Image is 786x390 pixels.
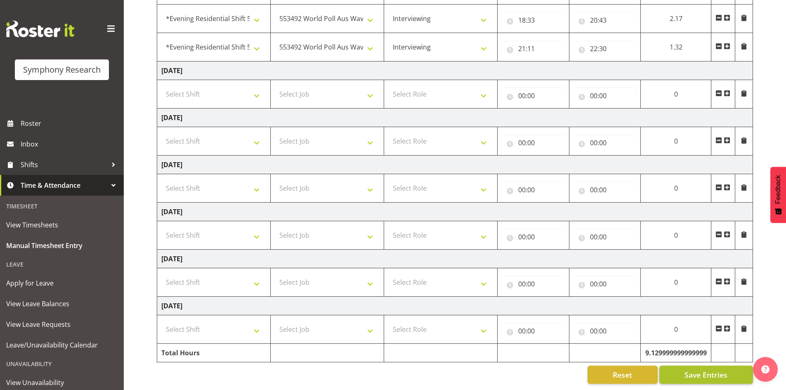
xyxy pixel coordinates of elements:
[502,12,565,28] input: Click to select...
[6,219,118,231] span: View Timesheets
[23,64,101,76] div: Symphony Research
[157,203,753,221] td: [DATE]
[641,344,711,362] td: 9.129999999999999
[613,369,632,380] span: Reset
[2,215,122,235] a: View Timesheets
[2,256,122,273] div: Leave
[502,182,565,198] input: Click to select...
[502,276,565,292] input: Click to select...
[2,198,122,215] div: Timesheet
[2,273,122,293] a: Apply for Leave
[574,135,637,151] input: Click to select...
[21,158,107,171] span: Shifts
[502,135,565,151] input: Click to select...
[641,127,711,156] td: 0
[157,109,753,127] td: [DATE]
[659,366,753,384] button: Save Entries
[641,221,711,250] td: 0
[6,21,74,37] img: Rosterit website logo
[21,117,120,130] span: Roster
[770,167,786,223] button: Feedback - Show survey
[157,156,753,174] td: [DATE]
[157,344,271,362] td: Total Hours
[574,276,637,292] input: Click to select...
[588,366,658,384] button: Reset
[2,335,122,355] a: Leave/Unavailability Calendar
[2,314,122,335] a: View Leave Requests
[641,268,711,297] td: 0
[2,355,122,372] div: Unavailability
[641,5,711,33] td: 2.17
[641,315,711,344] td: 0
[6,239,118,252] span: Manual Timesheet Entry
[641,80,711,109] td: 0
[157,297,753,315] td: [DATE]
[761,365,769,373] img: help-xxl-2.png
[574,87,637,104] input: Click to select...
[774,175,782,204] span: Feedback
[6,298,118,310] span: View Leave Balances
[157,61,753,80] td: [DATE]
[6,376,118,389] span: View Unavailability
[6,318,118,331] span: View Leave Requests
[502,323,565,339] input: Click to select...
[21,138,120,150] span: Inbox
[2,293,122,314] a: View Leave Balances
[2,235,122,256] a: Manual Timesheet Entry
[641,33,711,61] td: 1.32
[502,229,565,245] input: Click to select...
[574,323,637,339] input: Click to select...
[21,179,107,191] span: Time & Attendance
[574,12,637,28] input: Click to select...
[574,229,637,245] input: Click to select...
[685,369,727,380] span: Save Entries
[6,277,118,289] span: Apply for Leave
[574,40,637,57] input: Click to select...
[157,250,753,268] td: [DATE]
[6,339,118,351] span: Leave/Unavailability Calendar
[574,182,637,198] input: Click to select...
[502,87,565,104] input: Click to select...
[641,174,711,203] td: 0
[502,40,565,57] input: Click to select...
